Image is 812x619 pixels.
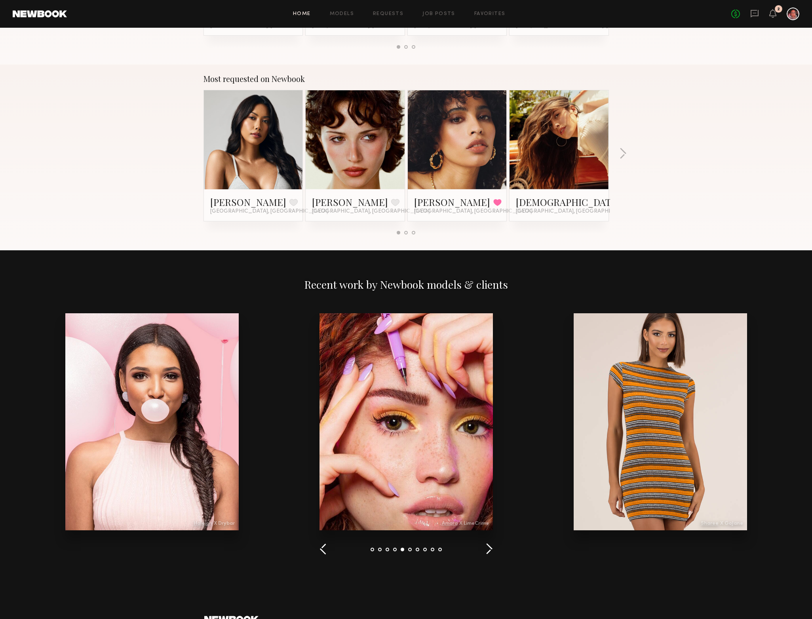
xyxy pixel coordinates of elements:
span: [GEOGRAPHIC_DATA], [GEOGRAPHIC_DATA] [312,208,430,215]
a: Requests [373,11,403,17]
a: [PERSON_NAME] [414,196,490,208]
a: [PERSON_NAME] [312,196,388,208]
span: [GEOGRAPHIC_DATA], [GEOGRAPHIC_DATA] [414,208,532,215]
a: Favorites [474,11,506,17]
a: Models [330,11,354,17]
div: 2 [777,7,780,11]
span: [GEOGRAPHIC_DATA], [GEOGRAPHIC_DATA] [516,208,634,215]
div: Most requested on Newbook [203,74,609,84]
span: [GEOGRAPHIC_DATA], [GEOGRAPHIC_DATA] [210,208,328,215]
a: [DEMOGRAPHIC_DATA][PERSON_NAME] [516,196,696,208]
a: Home [293,11,311,17]
a: Job Posts [422,11,455,17]
a: [PERSON_NAME] [210,196,286,208]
